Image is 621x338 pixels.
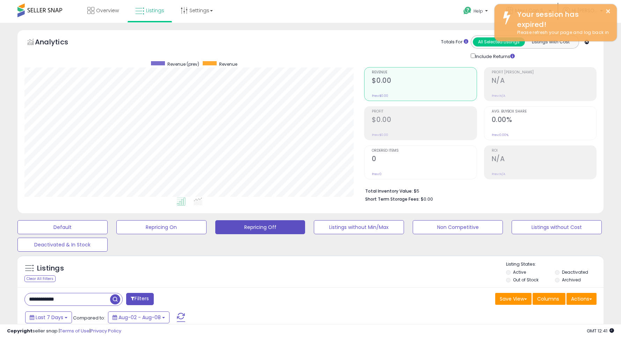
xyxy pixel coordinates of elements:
div: Your session has expired! [512,9,612,29]
button: Listings With Cost [525,37,577,46]
span: Profit [372,110,476,114]
div: Clear All Filters [24,275,56,282]
span: Revenue (prev) [167,61,199,67]
div: seller snap | | [7,328,121,335]
button: Aug-02 - Aug-08 [108,311,169,323]
h2: 0 [372,155,476,164]
h2: N/A [492,155,596,164]
span: Last 7 Days [36,314,63,321]
label: Archived [562,277,581,283]
h5: Listings [37,264,64,273]
span: Ordered Items [372,149,476,153]
small: Prev: 0.00% [492,133,508,137]
button: Save View [495,293,532,305]
span: Avg. Buybox Share [492,110,596,114]
button: Actions [566,293,597,305]
button: Filters [126,293,153,305]
small: Prev: 0 [372,172,382,176]
h2: N/A [492,77,596,86]
a: Privacy Policy [91,328,121,334]
button: Default [17,220,108,234]
span: Compared to: [73,315,105,321]
span: 2025-08-18 12:41 GMT [587,328,614,334]
h2: $0.00 [372,116,476,125]
strong: Copyright [7,328,33,334]
div: Include Returns [465,52,523,60]
i: Get Help [463,6,472,15]
p: Listing States: [506,261,604,268]
button: Deactivated & In Stock [17,238,108,252]
h2: 0.00% [492,116,596,125]
span: Profit [PERSON_NAME] [492,71,596,74]
a: Help [458,1,495,23]
a: Terms of Use [60,328,89,334]
b: Total Inventory Value: [365,188,413,194]
button: Non Competitive [413,220,503,234]
label: Deactivated [562,269,588,275]
button: Listings without Cost [512,220,602,234]
div: Totals For [441,39,468,45]
button: Listings without Min/Max [314,220,404,234]
span: Aug-02 - Aug-08 [118,314,161,321]
b: Short Term Storage Fees: [365,196,420,202]
span: Revenue [372,71,476,74]
h2: $0.00 [372,77,476,86]
span: Columns [537,295,559,302]
button: × [605,7,611,16]
div: Please refresh your page and log back in [512,29,612,36]
button: Repricing On [116,220,207,234]
button: All Selected Listings [473,37,525,46]
label: Out of Stock [513,277,539,283]
h5: Analytics [35,37,82,49]
small: Prev: N/A [492,94,505,98]
span: Listings [146,7,164,14]
span: Overview [96,7,119,14]
span: Revenue [219,61,237,67]
button: Repricing Off [215,220,305,234]
span: ROI [492,149,596,153]
li: $5 [365,186,591,195]
span: $0.00 [421,196,433,202]
button: Last 7 Days [25,311,72,323]
small: Prev: $0.00 [372,94,388,98]
small: Prev: N/A [492,172,505,176]
span: Help [474,8,483,14]
button: Columns [533,293,565,305]
label: Active [513,269,526,275]
small: Prev: $0.00 [372,133,388,137]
